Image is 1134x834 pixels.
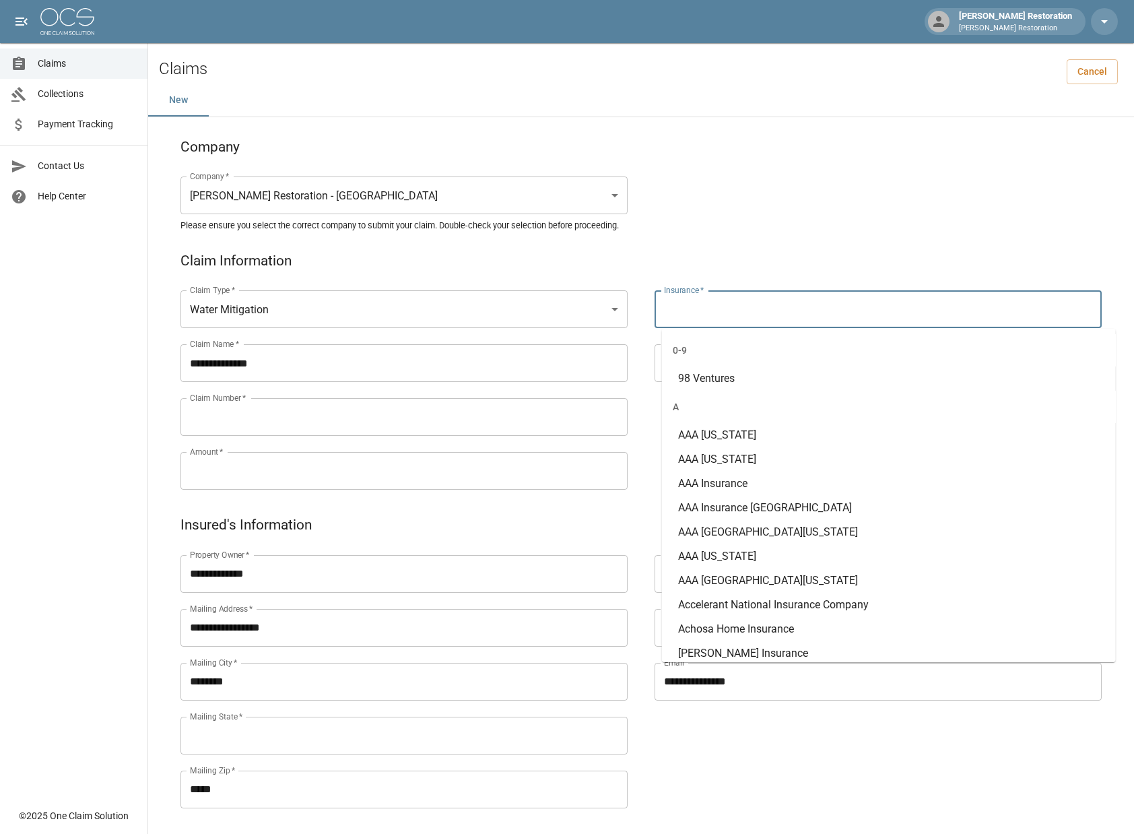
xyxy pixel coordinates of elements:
[190,765,236,776] label: Mailing Zip
[190,711,242,722] label: Mailing State
[678,525,858,538] span: AAA [GEOGRAPHIC_DATA][US_STATE]
[678,598,869,611] span: Accelerant National Insurance Company
[148,84,209,117] button: New
[678,372,735,385] span: 98 Ventures
[190,446,224,457] label: Amount
[180,290,628,328] div: Water Mitigation
[38,189,137,203] span: Help Center
[1067,59,1118,84] a: Cancel
[662,391,1116,423] div: A
[190,284,235,296] label: Claim Type
[19,809,129,823] div: © 2025 One Claim Solution
[190,170,230,182] label: Company
[678,428,756,441] span: AAA [US_STATE]
[664,657,684,668] label: Email
[38,117,137,131] span: Payment Tracking
[678,550,756,563] span: AAA [US_STATE]
[664,284,704,296] label: Insurance
[38,159,137,173] span: Contact Us
[190,549,250,560] label: Property Owner
[959,23,1072,34] p: [PERSON_NAME] Restoration
[190,392,246,404] label: Claim Number
[190,338,239,350] label: Claim Name
[159,59,207,79] h2: Claims
[678,501,852,514] span: AAA Insurance [GEOGRAPHIC_DATA]
[678,622,794,635] span: Achosa Home Insurance
[40,8,94,35] img: ocs-logo-white-transparent.png
[38,57,137,71] span: Claims
[954,9,1077,34] div: [PERSON_NAME] Restoration
[38,87,137,101] span: Collections
[190,657,238,668] label: Mailing City
[190,603,253,614] label: Mailing Address
[678,477,747,490] span: AAA Insurance
[180,177,628,214] div: [PERSON_NAME] Restoration - [GEOGRAPHIC_DATA]
[678,647,808,660] span: [PERSON_NAME] Insurance
[678,574,858,587] span: AAA [GEOGRAPHIC_DATA][US_STATE]
[8,8,35,35] button: open drawer
[662,334,1116,366] div: 0-9
[678,453,756,466] span: AAA [US_STATE]
[180,220,1102,231] h5: Please ensure you select the correct company to submit your claim. Double-check your selection be...
[148,84,1134,117] div: dynamic tabs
